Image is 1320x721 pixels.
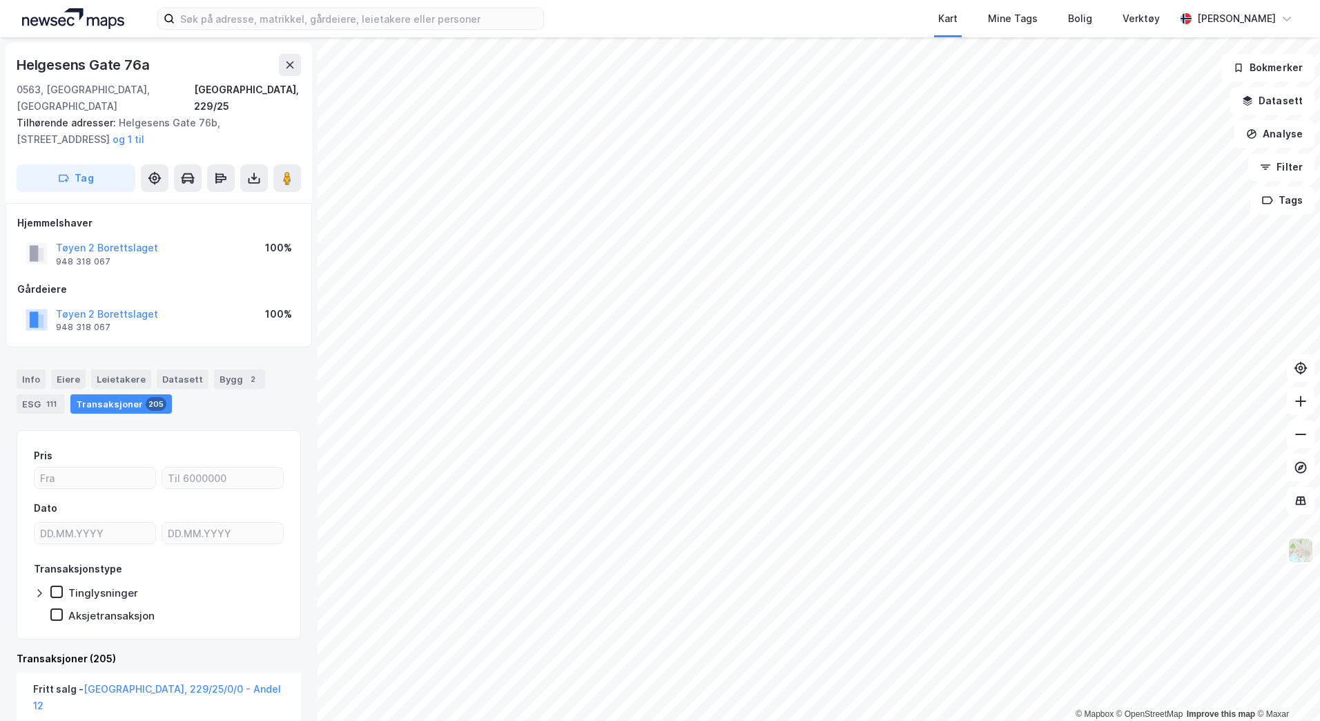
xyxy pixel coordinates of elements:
a: [GEOGRAPHIC_DATA], 229/25/0/0 - Andel 12 [33,683,281,711]
input: DD.MM.YYYY [35,523,155,544]
button: Tags [1250,186,1314,214]
div: ESG [17,394,65,414]
div: Fritt salg - [33,681,284,720]
div: Verktøy [1123,10,1160,27]
div: [PERSON_NAME] [1197,10,1276,27]
div: 100% [265,306,292,323]
div: 2 [246,372,260,386]
div: Helgesens Gate 76b, [STREET_ADDRESS] [17,115,290,148]
button: Analyse [1234,120,1314,148]
button: Datasett [1230,87,1314,115]
div: Transaksjonstype [34,561,122,577]
button: Filter [1248,153,1314,181]
div: Helgesens Gate 76a [17,54,152,76]
input: Fra [35,468,155,488]
input: DD.MM.YYYY [162,523,283,544]
div: 100% [265,240,292,256]
input: Til 6000000 [162,468,283,488]
div: Kontrollprogram for chat [1251,655,1320,721]
div: Bolig [1068,10,1092,27]
div: Aksjetransaksjon [68,609,155,622]
img: Z [1288,537,1314,564]
div: Leietakere [91,369,151,389]
div: Eiere [51,369,86,389]
div: Info [17,369,46,389]
input: Søk på adresse, matrikkel, gårdeiere, leietakere eller personer [175,8,543,29]
div: Pris [34,448,52,464]
div: 205 [146,397,166,411]
button: Bokmerker [1221,54,1314,81]
a: Mapbox [1076,709,1114,719]
div: [GEOGRAPHIC_DATA], 229/25 [194,81,301,115]
span: Tilhørende adresser: [17,117,119,128]
iframe: Chat Widget [1251,655,1320,721]
div: 948 318 067 [56,256,110,267]
div: 111 [43,397,59,411]
div: Datasett [157,369,208,389]
div: Tinglysninger [68,586,138,599]
div: Hjemmelshaver [17,215,300,231]
a: OpenStreetMap [1116,709,1183,719]
button: Tag [17,164,135,192]
div: 948 318 067 [56,322,110,333]
div: Mine Tags [988,10,1038,27]
div: Transaksjoner (205) [17,651,301,667]
div: Bygg [214,369,265,389]
div: Dato [34,500,57,517]
a: Improve this map [1187,709,1255,719]
div: Gårdeiere [17,281,300,298]
div: Kart [938,10,958,27]
img: logo.a4113a55bc3d86da70a041830d287a7e.svg [22,8,124,29]
div: 0563, [GEOGRAPHIC_DATA], [GEOGRAPHIC_DATA] [17,81,194,115]
div: Transaksjoner [70,394,172,414]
